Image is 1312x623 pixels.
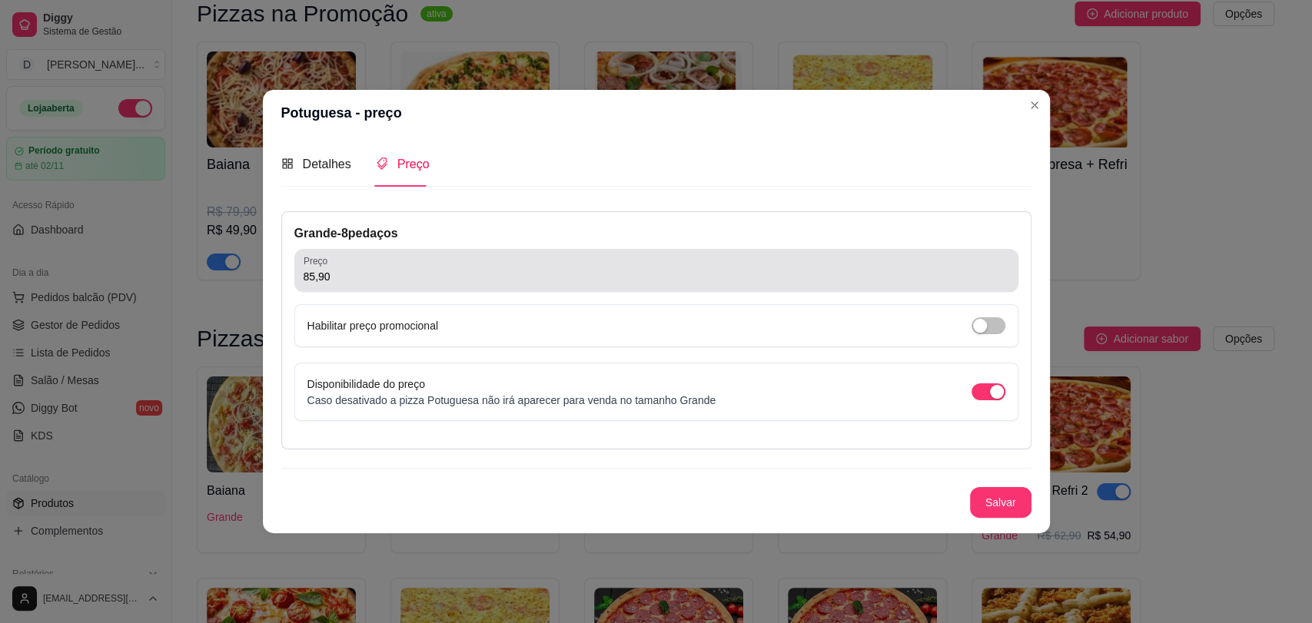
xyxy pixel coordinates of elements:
label: Habilitar preço promocional [307,320,438,332]
input: Preço [304,269,1009,284]
span: Detalhes [303,157,351,171]
span: tags [376,157,388,170]
p: Caso desativado a pizza Potuguesa não irá aparecer para venda no tamanho Grande [307,393,716,408]
button: Salvar [970,487,1031,518]
span: appstore [281,157,294,170]
span: Preço [397,157,430,171]
label: Disponibilidade do preço [307,378,425,390]
label: Preço [304,254,333,267]
div: Grande - 8 pedaços [294,224,1018,243]
header: Potuguesa - preço [263,90,1050,136]
button: Close [1022,93,1047,118]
